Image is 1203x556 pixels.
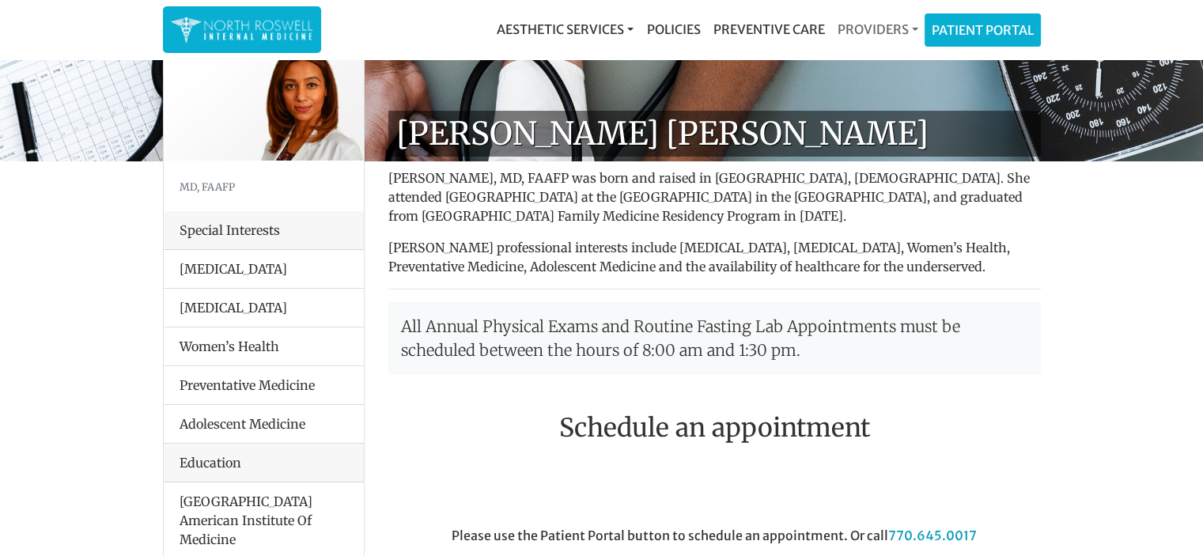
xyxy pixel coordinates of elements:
[388,168,1041,225] p: [PERSON_NAME], MD, FAAFP was born and raised in [GEOGRAPHIC_DATA], [DEMOGRAPHIC_DATA]. She attend...
[388,238,1041,276] p: [PERSON_NAME] professional interests include [MEDICAL_DATA], [MEDICAL_DATA], Women’s Health, Prev...
[388,111,1041,157] h1: [PERSON_NAME] [PERSON_NAME]
[888,528,977,543] a: 770.645.0017
[164,404,364,444] li: Adolescent Medicine
[706,13,830,45] a: Preventive Care
[925,14,1040,46] a: Patient Portal
[164,288,364,327] li: [MEDICAL_DATA]
[164,250,364,289] li: [MEDICAL_DATA]
[640,13,706,45] a: Policies
[180,180,235,193] small: MD, FAAFP
[164,444,364,482] div: Education
[164,327,364,366] li: Women’s Health
[830,13,924,45] a: Providers
[164,42,364,161] img: Dr. Farah Mubarak Ali MD, FAAFP
[164,211,364,250] div: Special Interests
[171,14,313,45] img: North Roswell Internal Medicine
[164,365,364,405] li: Preventative Medicine
[490,13,640,45] a: Aesthetic Services
[388,302,1041,375] p: All Annual Physical Exams and Routine Fasting Lab Appointments must be scheduled between the hour...
[388,413,1041,443] h2: Schedule an appointment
